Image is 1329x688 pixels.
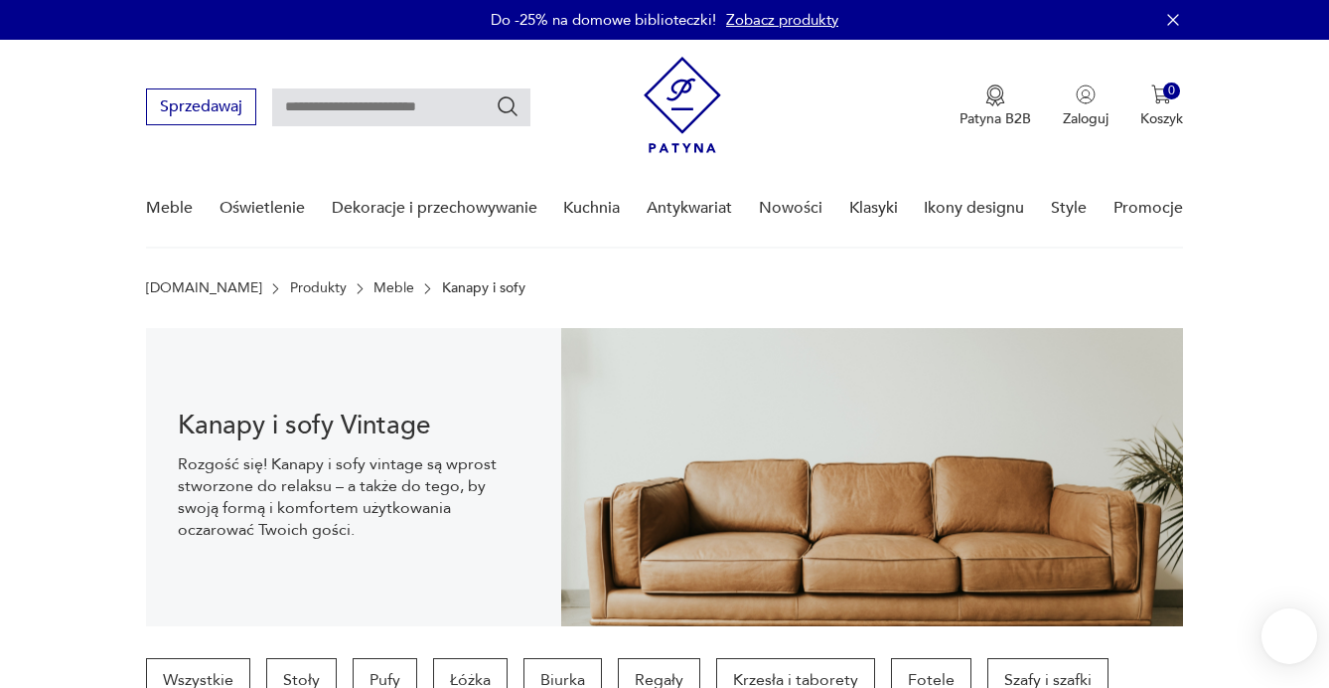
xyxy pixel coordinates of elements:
[849,170,898,247] a: Klasyki
[1151,85,1171,104] img: Ikona koszyka
[563,170,620,247] a: Kuchnia
[759,170,822,247] a: Nowości
[1076,85,1096,104] img: Ikonka użytkownika
[644,57,721,153] img: Patyna - sklep z meblami i dekoracjami vintage
[290,280,347,296] a: Produkty
[924,170,1024,247] a: Ikony designu
[146,280,262,296] a: [DOMAIN_NAME]
[1063,85,1108,128] button: Zaloguj
[1140,85,1183,128] button: 0Koszyk
[647,170,732,247] a: Antykwariat
[960,109,1031,128] p: Patyna B2B
[442,280,525,296] p: Kanapy i sofy
[178,453,528,541] p: Rozgość się! Kanapy i sofy vintage są wprost stworzone do relaksu – a także do tego, by swoją for...
[373,280,414,296] a: Meble
[332,170,537,247] a: Dekoracje i przechowywanie
[1063,109,1108,128] p: Zaloguj
[146,101,256,115] a: Sprzedawaj
[561,328,1183,626] img: 4dcd11543b3b691785adeaf032051535.jpg
[960,85,1031,128] a: Ikona medaluPatyna B2B
[1140,109,1183,128] p: Koszyk
[1163,83,1180,99] div: 0
[496,94,519,118] button: Szukaj
[491,10,716,30] p: Do -25% na domowe biblioteczki!
[985,85,1005,106] img: Ikona medalu
[726,10,838,30] a: Zobacz produkty
[178,414,528,437] h1: Kanapy i sofy Vintage
[960,85,1031,128] button: Patyna B2B
[146,88,256,125] button: Sprzedawaj
[1261,608,1317,664] iframe: Smartsupp widget button
[220,170,305,247] a: Oświetlenie
[146,170,193,247] a: Meble
[1051,170,1087,247] a: Style
[1113,170,1183,247] a: Promocje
